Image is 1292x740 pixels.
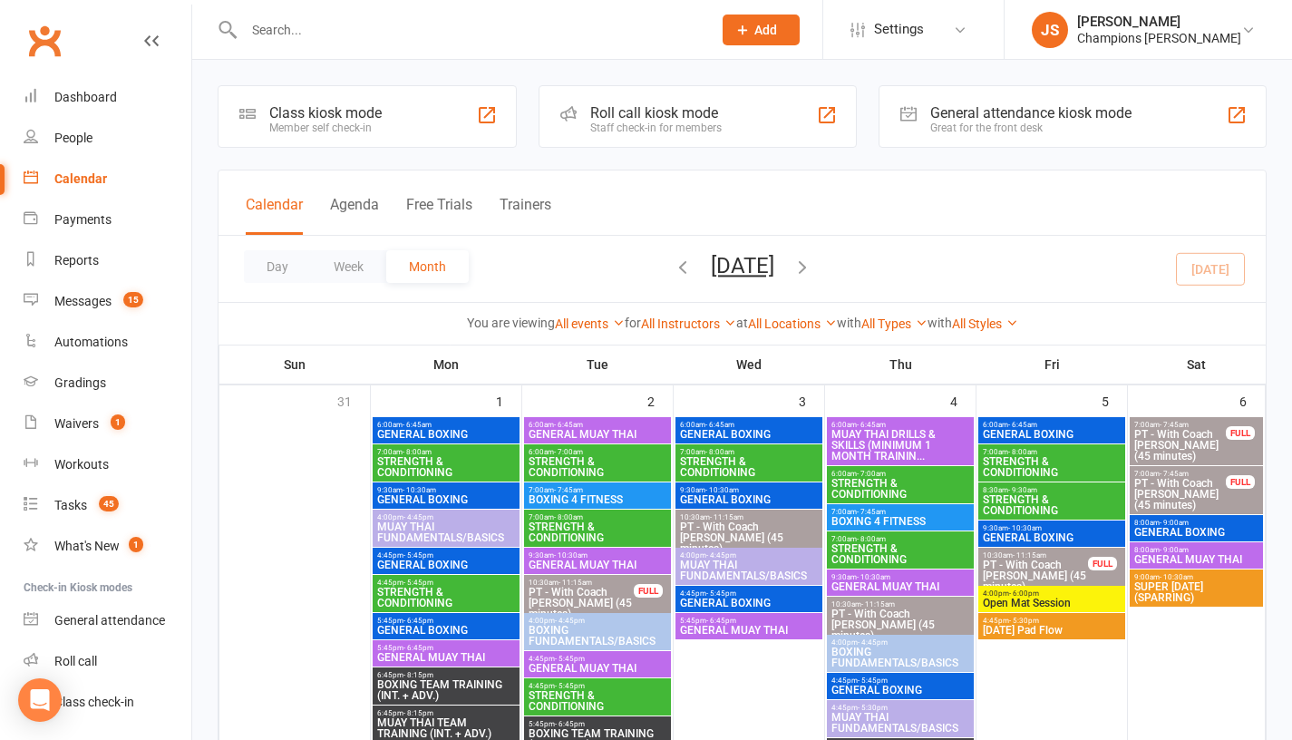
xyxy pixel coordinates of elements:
[679,456,819,478] span: STRENGTH & CONDITIONING
[831,478,970,500] span: STRENGTH & CONDITIONING
[831,647,970,668] span: BOXING FUNDAMENTALS/BASICS
[831,685,970,696] span: GENERAL BOXING
[634,584,663,598] div: FULL
[831,516,970,527] span: BOXING 4 FITNESS
[24,444,191,485] a: Workouts
[54,654,97,668] div: Roll call
[403,513,433,521] span: - 4:45pm
[831,535,970,543] span: 7:00am
[831,581,970,592] span: GENERAL MUAY THAI
[831,543,970,565] span: STRENGTH & CONDITIONING
[337,385,370,415] div: 31
[679,421,819,429] span: 6:00am
[1077,14,1241,30] div: [PERSON_NAME]
[403,421,432,429] span: - 6:45am
[54,212,112,227] div: Payments
[1009,617,1039,625] span: - 5:30pm
[24,682,191,723] a: Class kiosk mode
[554,421,583,429] span: - 6:45am
[54,695,134,709] div: Class check-in
[679,513,819,521] span: 10:30am
[24,322,191,363] a: Automations
[831,704,970,712] span: 4:45pm
[22,18,67,63] a: Clubworx
[1088,557,1117,570] div: FULL
[1160,546,1189,554] span: - 9:00am
[1133,429,1227,462] span: PT - With Coach [PERSON_NAME] (45 minutes)
[706,617,736,625] span: - 6:45pm
[711,253,774,278] button: [DATE]
[679,625,819,636] span: GENERAL MUAY THAI
[679,589,819,598] span: 4:45pm
[54,416,99,431] div: Waivers
[982,494,1122,516] span: STRENGTH & CONDITIONING
[1013,551,1046,560] span: - 11:15am
[376,551,516,560] span: 4:45pm
[54,457,109,472] div: Workouts
[982,448,1122,456] span: 7:00am
[857,421,886,429] span: - 6:45am
[857,535,886,543] span: - 8:00am
[528,456,667,478] span: STRENGTH & CONDITIONING
[982,486,1122,494] span: 8:30am
[528,720,667,728] span: 5:45pm
[528,521,667,543] span: STRENGTH & CONDITIONING
[1009,589,1039,598] span: - 6:00pm
[705,448,734,456] span: - 8:00am
[54,375,106,390] div: Gradings
[330,196,379,235] button: Agenda
[1239,385,1265,415] div: 6
[528,448,667,456] span: 6:00am
[1160,519,1189,527] span: - 9:00am
[679,448,819,456] span: 7:00am
[528,494,667,505] span: BOXING 4 FITNESS
[706,589,736,598] span: - 5:45pm
[1008,524,1042,532] span: - 10:30am
[376,625,516,636] span: GENERAL BOXING
[54,171,107,186] div: Calendar
[24,641,191,682] a: Roll call
[1133,470,1227,478] span: 7:00am
[528,682,667,690] span: 4:45pm
[403,617,433,625] span: - 6:45pm
[376,429,516,440] span: GENERAL BOXING
[554,448,583,456] span: - 7:00am
[930,122,1132,134] div: Great for the front desk
[1032,12,1068,48] div: JS
[403,671,433,679] span: - 8:15pm
[1102,385,1127,415] div: 5
[24,600,191,641] a: General attendance kiosk mode
[24,77,191,118] a: Dashboard
[1133,519,1259,527] span: 8:00am
[54,498,87,512] div: Tasks
[710,513,743,521] span: - 11:15am
[54,335,128,349] div: Automations
[857,573,890,581] span: - 10:30am
[799,385,824,415] div: 3
[522,346,674,384] th: Tue
[54,294,112,308] div: Messages
[406,196,472,235] button: Free Trials
[754,23,777,37] span: Add
[528,587,635,619] span: PT - With Coach [PERSON_NAME] (45 minutes)
[831,677,970,685] span: 4:45pm
[831,638,970,647] span: 4:00pm
[528,655,667,663] span: 4:45pm
[982,456,1122,478] span: STRENGTH & CONDITIONING
[1160,470,1189,478] span: - 7:45am
[467,316,555,330] strong: You are viewing
[679,521,819,554] span: PT - With Coach [PERSON_NAME] (45 minutes)
[244,250,311,283] button: Day
[376,521,516,543] span: MUAY THAI FUNDAMENTALS/BASICS
[528,617,667,625] span: 4:00pm
[982,560,1089,592] span: PT - With Coach [PERSON_NAME] (45 minutes)
[496,385,521,415] div: 1
[500,196,551,235] button: Trainers
[1128,346,1266,384] th: Sat
[403,644,433,652] span: - 6:45pm
[831,421,970,429] span: 6:00am
[1133,527,1259,538] span: GENERAL BOXING
[24,281,191,322] a: Messages 15
[982,429,1122,440] span: GENERAL BOXING
[1133,478,1227,511] span: PT - With Coach [PERSON_NAME] (45 minutes)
